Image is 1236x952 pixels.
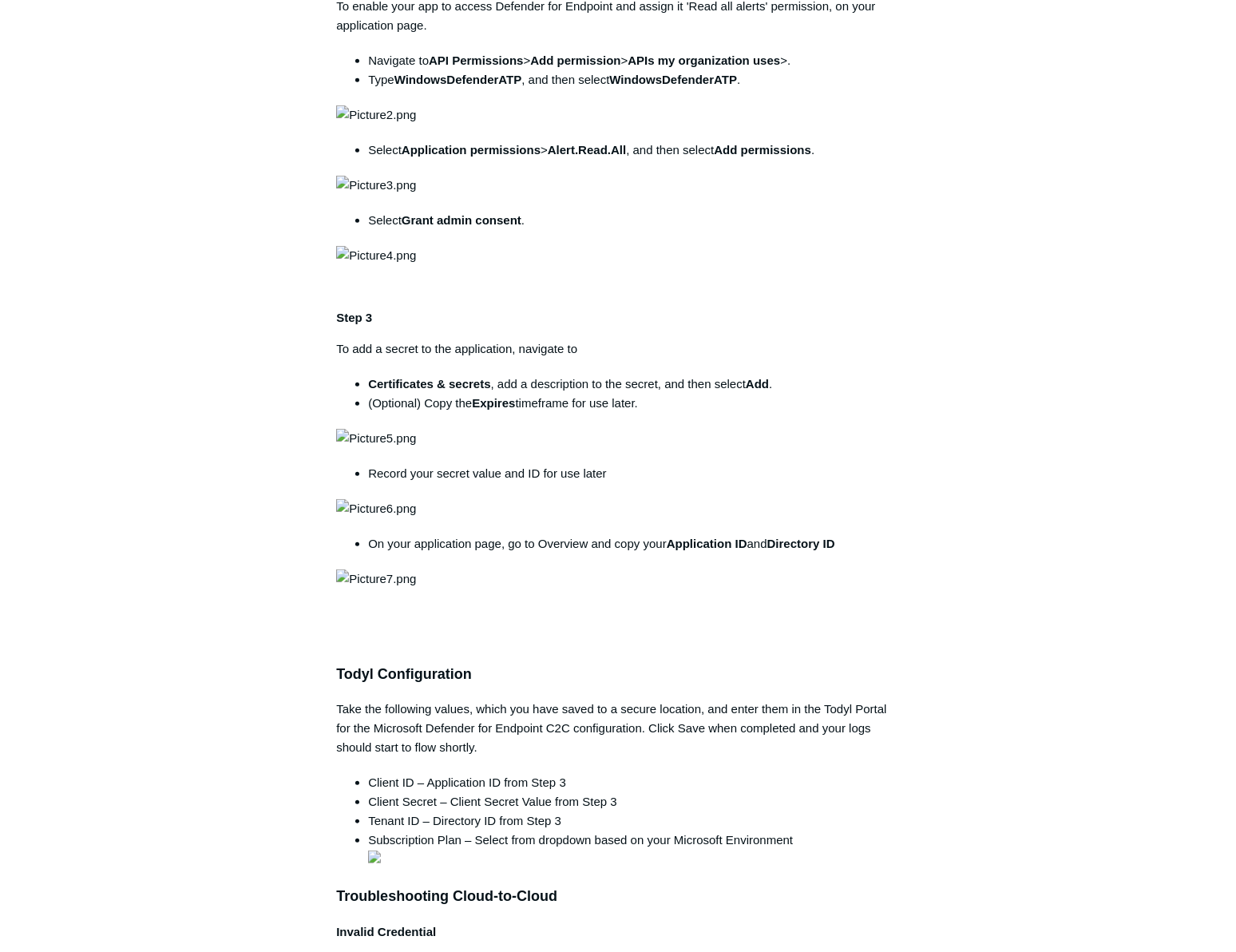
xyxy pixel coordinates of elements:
[336,246,416,265] img: Picture4.png
[628,54,780,67] strong: APIs my organization uses
[767,537,835,550] strong: Directory ID
[336,925,436,938] strong: Invalid Credential
[402,213,521,227] strong: Grant admin consent
[368,811,900,831] li: Tenant ID – Directory ID from Step 3
[336,885,900,908] h3: Troubleshooting Cloud-to-Cloud
[336,311,372,324] strong: Step 3
[368,464,900,483] li: Record your secret value and ID for use later
[336,499,416,518] img: Picture6.png
[472,396,515,410] strong: Expires
[336,700,900,757] p: Take the following values, which you have saved to a secure location, and enter them in the Todyl...
[336,339,900,359] p: To add a secret to the application, navigate to
[368,851,381,863] img: 31284794197779
[368,70,900,89] li: Type , and then select .
[368,51,900,70] li: Navigate to > > >.
[336,176,416,195] img: Picture3.png
[368,773,900,792] li: Client ID – Application ID from Step 3
[336,569,416,589] img: Picture7.png
[336,663,900,686] h3: Todyl Configuration
[714,143,811,157] strong: Add permissions
[368,831,900,869] li: Subscription Plan – Select from dropdown based on your Microsoft Environment
[429,54,523,67] strong: API Permissions
[336,105,416,125] img: Picture2.png
[368,375,900,394] li: , add a description to the secret, and then select .
[548,143,626,157] strong: Alert.Read.All
[667,537,747,550] strong: Application ID
[368,394,900,413] li: (Optional) Copy the timeframe for use later.
[368,534,900,553] li: On your application page, go to Overview and copy your and
[530,54,620,67] strong: Add permission
[402,143,541,157] strong: Application permissions
[609,73,737,86] strong: WindowsDefenderATP
[394,73,522,86] strong: WindowsDefenderATP
[368,211,900,230] li: Select .
[368,792,900,811] li: Client Secret – Client Secret Value from Step 3
[746,377,769,391] strong: Add
[368,141,900,160] li: Select > , and then select .
[368,377,490,391] strong: Certificates & secrets
[336,429,416,448] img: Picture5.png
